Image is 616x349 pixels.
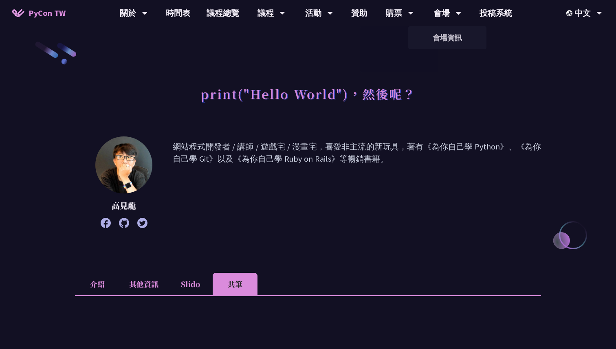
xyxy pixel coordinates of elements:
[168,273,213,295] li: Slido
[408,28,486,47] a: 會場資訊
[29,7,66,19] span: PyCon TW
[4,3,74,23] a: PyCon TW
[566,10,574,16] img: Locale Icon
[213,273,257,295] li: 共筆
[120,273,168,295] li: 其他資訊
[12,9,24,17] img: Home icon of PyCon TW 2025
[95,136,152,193] img: 高見龍
[75,273,120,295] li: 介紹
[95,200,152,212] p: 高見龍
[200,81,416,106] h1: print("Hello World")，然後呢？
[173,140,541,224] p: 網站程式開發者 / 講師 / 遊戲宅 / 漫畫宅，喜愛非主流的新玩具，著有《為你自己學 Python》、《為你自己學 Git》以及《為你自己學 Ruby on Rails》等暢銷書籍。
